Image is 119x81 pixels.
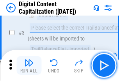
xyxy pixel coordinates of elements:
[74,58,83,67] img: Skip
[49,58,59,67] img: Undo
[48,69,60,73] div: Undo
[30,45,91,54] div: TrailBalanceFlat - imported
[37,11,68,20] div: Import Sheet
[19,30,25,36] span: # 3
[24,58,34,67] img: Run All
[103,3,113,12] img: Settings menu
[6,3,16,12] img: Back
[98,59,110,72] img: Main button
[41,56,66,75] button: Undo
[16,56,41,75] button: Run All
[93,5,99,11] img: Support
[20,69,38,73] div: Run All
[66,56,91,75] button: Skip
[19,0,90,15] div: Digital Content Capitalization ([DATE])
[74,69,84,73] div: Skip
